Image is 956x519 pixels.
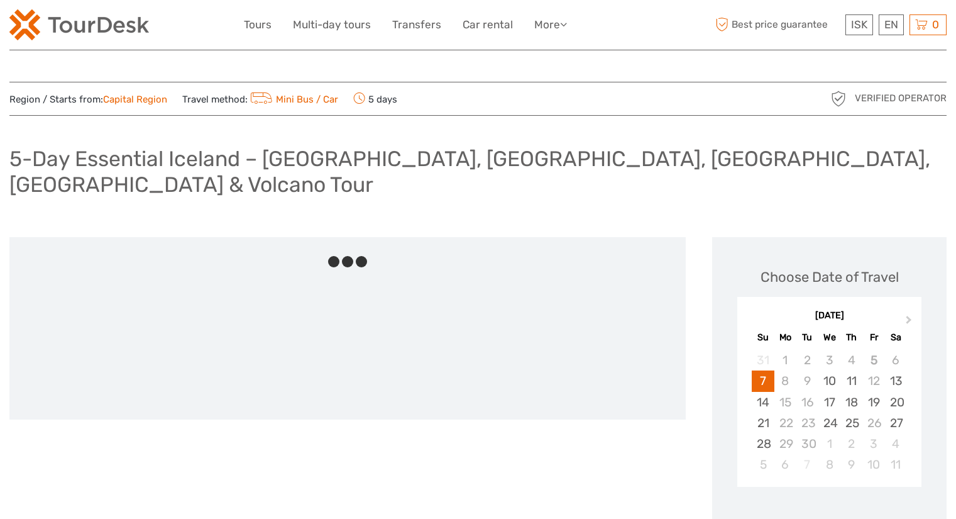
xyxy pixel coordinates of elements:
[796,350,818,371] div: Not available Tuesday, September 2nd, 2025
[752,413,774,433] div: Choose Sunday, September 21st, 2025
[862,454,884,475] div: Choose Friday, October 10th, 2025
[828,89,849,109] img: verified_operator_grey_128.png
[244,16,272,34] a: Tours
[774,329,796,346] div: Mo
[534,16,567,34] a: More
[774,371,796,391] div: Not available Monday, September 8th, 2025
[818,329,840,346] div: We
[103,94,167,105] a: Capital Region
[774,433,796,454] div: Not available Monday, September 29th, 2025
[885,392,907,413] div: Choose Saturday, September 20th, 2025
[761,267,899,287] div: Choose Date of Travel
[796,371,818,391] div: Not available Tuesday, September 9th, 2025
[463,16,513,34] a: Car rental
[840,433,862,454] div: Choose Thursday, October 2nd, 2025
[862,350,884,371] div: Not available Friday, September 5th, 2025
[752,454,774,475] div: Choose Sunday, October 5th, 2025
[862,371,884,391] div: Not available Friday, September 12th, 2025
[930,18,941,31] span: 0
[752,392,774,413] div: Choose Sunday, September 14th, 2025
[879,14,904,35] div: EN
[818,413,840,433] div: Choose Wednesday, September 24th, 2025
[885,329,907,346] div: Sa
[885,454,907,475] div: Choose Saturday, October 11th, 2025
[752,433,774,454] div: Choose Sunday, September 28th, 2025
[885,433,907,454] div: Choose Saturday, October 4th, 2025
[818,350,840,371] div: Not available Wednesday, September 3rd, 2025
[752,371,774,391] div: Choose Sunday, September 7th, 2025
[796,329,818,346] div: Tu
[818,392,840,413] div: Choose Wednesday, September 17th, 2025
[9,9,149,40] img: 120-15d4194f-c635-41b9-a512-a3cb382bfb57_logo_small.png
[862,433,884,454] div: Choose Friday, October 3rd, 2025
[796,413,818,433] div: Not available Tuesday, September 23rd, 2025
[248,94,338,105] a: Mini Bus / Car
[840,329,862,346] div: Th
[885,350,907,371] div: Not available Saturday, September 6th, 2025
[712,14,842,35] span: Best price guarantee
[862,413,884,433] div: Not available Friday, September 26th, 2025
[774,413,796,433] div: Not available Monday, September 22nd, 2025
[840,392,862,413] div: Choose Thursday, September 18th, 2025
[855,92,947,105] span: Verified Operator
[796,433,818,454] div: Not available Tuesday, September 30th, 2025
[774,392,796,413] div: Not available Monday, September 15th, 2025
[796,454,818,475] div: Not available Tuesday, October 7th, 2025
[840,413,862,433] div: Choose Thursday, September 25th, 2025
[9,146,947,197] h1: 5-Day Essential Iceland – [GEOGRAPHIC_DATA], [GEOGRAPHIC_DATA], [GEOGRAPHIC_DATA], [GEOGRAPHIC_DA...
[774,350,796,371] div: Not available Monday, September 1st, 2025
[900,313,920,333] button: Next Month
[818,433,840,454] div: Choose Wednesday, October 1st, 2025
[840,371,862,391] div: Choose Thursday, September 11th, 2025
[752,350,774,371] div: Not available Sunday, August 31st, 2025
[851,18,867,31] span: ISK
[818,454,840,475] div: Choose Wednesday, October 8th, 2025
[774,454,796,475] div: Choose Monday, October 6th, 2025
[752,329,774,346] div: Su
[862,329,884,346] div: Fr
[885,371,907,391] div: Choose Saturday, September 13th, 2025
[840,454,862,475] div: Choose Thursday, October 9th, 2025
[293,16,371,34] a: Multi-day tours
[862,392,884,413] div: Choose Friday, September 19th, 2025
[840,350,862,371] div: Not available Thursday, September 4th, 2025
[796,392,818,413] div: Not available Tuesday, September 16th, 2025
[818,371,840,391] div: Choose Wednesday, September 10th, 2025
[392,16,441,34] a: Transfers
[9,93,167,106] span: Region / Starts from:
[742,350,918,475] div: month 2025-09
[353,90,397,108] span: 5 days
[182,90,338,108] span: Travel method:
[885,413,907,433] div: Choose Saturday, September 27th, 2025
[737,310,921,323] div: [DATE]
